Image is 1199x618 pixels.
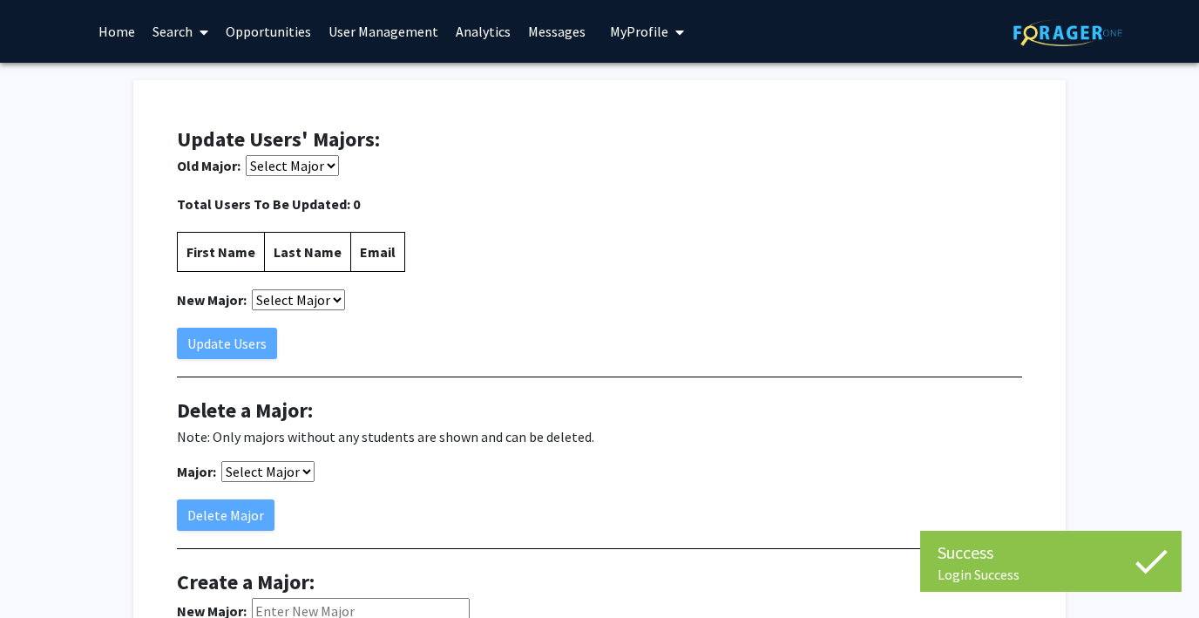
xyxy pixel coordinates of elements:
th: Last Name [265,233,351,272]
span: Create a Major: [177,568,315,595]
div: Login Success [938,566,1164,583]
label: Old Major: [177,155,240,176]
label: New Major: [177,289,247,310]
a: Opportunities [217,1,320,62]
div: Success [938,540,1164,566]
span: My Profile [610,23,668,40]
img: ForagerOne Logo [1013,19,1122,46]
th: Email [351,233,405,272]
p: Note: Only majors without any students are shown and can be deleted. [177,426,1022,447]
button: Delete Major [177,499,274,531]
a: Search [144,1,217,62]
a: Home [90,1,144,62]
label: Major: [177,461,216,482]
span: Total Users To Be Updated: 0 [177,194,1022,214]
span: Delete a Major: [177,397,313,424]
a: Analytics [447,1,519,62]
button: Update Users [177,328,277,359]
a: Messages [519,1,594,62]
a: User Management [320,1,447,62]
th: First Name [178,233,265,272]
span: Update Users' Majors: [177,126,380,153]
